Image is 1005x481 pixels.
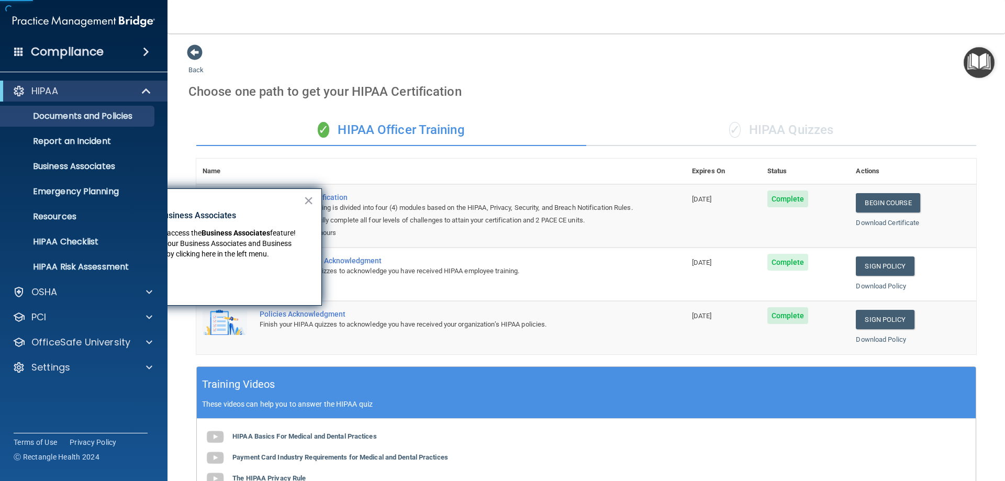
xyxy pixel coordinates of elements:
[260,193,633,202] div: HIPAA Officer Certification
[692,312,712,320] span: [DATE]
[260,202,633,227] div: This self-paced training is divided into four (4) modules based on the HIPAA, Privacy, Security, ...
[761,159,850,184] th: Status
[729,122,741,138] span: ✓
[856,256,914,276] a: Sign Policy
[14,452,99,462] span: Ⓒ Rectangle Health 2024
[7,111,150,121] p: Documents and Policies
[856,310,914,329] a: Sign Policy
[856,335,906,343] a: Download Policy
[202,229,270,237] strong: Business Associates
[824,407,992,449] iframe: Drift Widget Chat Controller
[13,11,155,32] img: PMB logo
[31,286,58,298] p: OSHA
[31,85,58,97] p: HIPAA
[232,432,377,440] b: HIPAA Basics For Medical and Dental Practices
[686,159,761,184] th: Expires On
[260,318,633,331] div: Finish your HIPAA quizzes to acknowledge you have received your organization’s HIPAA policies.
[7,211,150,222] p: Resources
[850,159,976,184] th: Actions
[318,122,329,138] span: ✓
[767,254,809,271] span: Complete
[856,219,919,227] a: Download Certificate
[196,159,253,184] th: Name
[767,307,809,324] span: Complete
[304,192,314,209] button: Close
[7,161,150,172] p: Business Associates
[70,437,117,448] a: Privacy Policy
[232,453,448,461] b: Payment Card Industry Requirements for Medical and Dental Practices
[692,195,712,203] span: [DATE]
[188,76,984,107] div: Choose one path to get your HIPAA Certification
[856,282,906,290] a: Download Policy
[260,227,633,239] div: Completion Time: 2 hours
[7,186,150,197] p: Emergency Planning
[692,259,712,266] span: [DATE]
[767,191,809,207] span: Complete
[205,427,226,448] img: gray_youtube_icon.38fcd6cc.png
[188,53,204,74] a: Back
[7,262,150,272] p: HIPAA Risk Assessment
[92,210,303,221] p: New Location for Business Associates
[260,256,633,265] div: Employee Training Acknowledgment
[202,400,970,408] p: These videos can help you to answer the HIPAA quiz
[31,44,104,59] h4: Compliance
[205,448,226,468] img: gray_youtube_icon.38fcd6cc.png
[260,310,633,318] div: Policies Acknowledgment
[856,193,920,212] a: Begin Course
[31,336,130,349] p: OfficeSafe University
[260,265,633,277] div: Finish your HIPAA quizzes to acknowledge you have received HIPAA employee training.
[196,115,586,146] div: HIPAA Officer Training
[586,115,976,146] div: HIPAA Quizzes
[31,311,46,323] p: PCI
[31,361,70,374] p: Settings
[202,375,275,394] h5: Training Videos
[14,437,57,448] a: Terms of Use
[7,237,150,247] p: HIPAA Checklist
[964,47,995,78] button: Open Resource Center
[7,136,150,147] p: Report an Incident
[92,229,297,258] span: feature! You can now manage your Business Associates and Business Associate Agreements by clickin...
